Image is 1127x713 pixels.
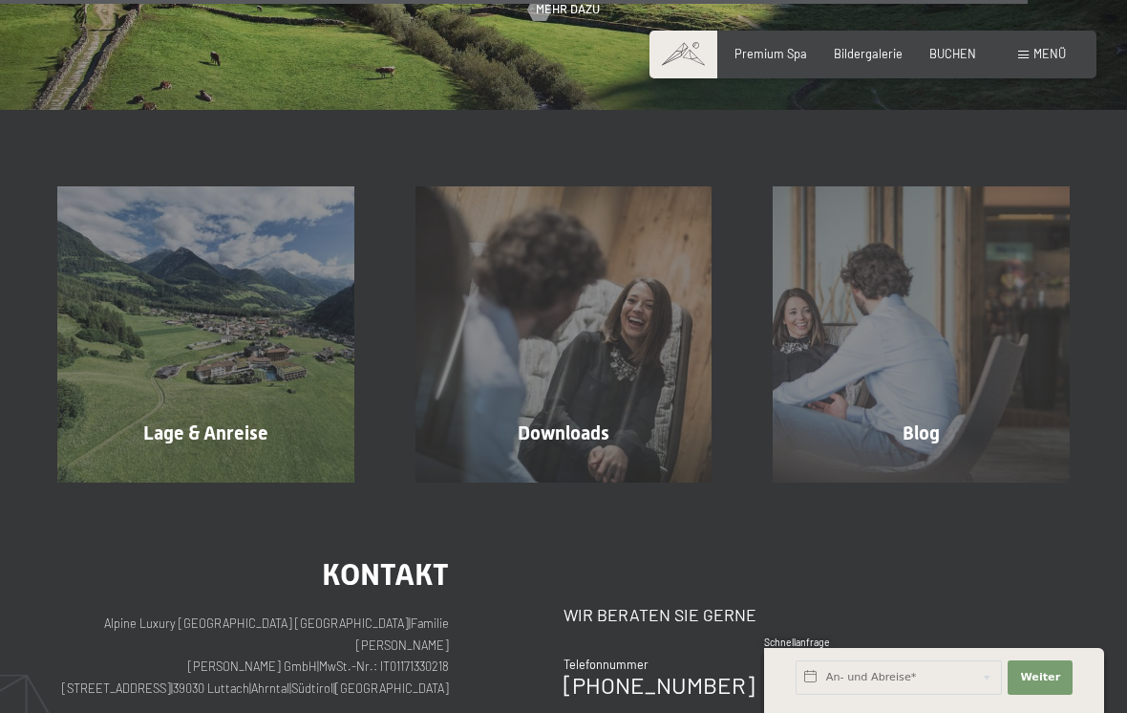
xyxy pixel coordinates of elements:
span: Kontakt [322,556,449,593]
span: Weiter [1020,670,1060,685]
span: | [289,681,291,696]
span: Menü [1033,46,1066,61]
span: | [171,681,173,696]
span: | [409,616,411,631]
button: Weiter [1008,660,1073,695]
span: | [249,681,251,696]
a: BUCHEN [929,46,976,61]
span: Schnellanfrage [764,637,830,648]
span: Wir beraten Sie gerne [563,604,756,625]
a: Wetter und Webcam: Ahrntal in Südtirol Downloads [385,186,743,484]
span: Downloads [518,421,609,444]
a: [PHONE_NUMBER] [563,671,755,699]
span: | [317,659,319,674]
a: Wetter und Webcam: Ahrntal in Südtirol Lage & Anreise [27,186,385,484]
span: Mehr dazu [536,1,600,18]
a: Premium Spa [734,46,807,61]
span: Telefonnummer [563,657,649,672]
a: Bildergalerie [834,46,903,61]
span: | [333,681,335,696]
span: Blog [903,421,940,444]
p: Alpine Luxury [GEOGRAPHIC_DATA] [GEOGRAPHIC_DATA] Familie [PERSON_NAME] [PERSON_NAME] GmbH MwSt.-... [57,613,449,699]
a: Wetter und Webcam: Ahrntal in Südtirol Blog [742,186,1100,484]
span: Lage & Anreise [143,421,268,444]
